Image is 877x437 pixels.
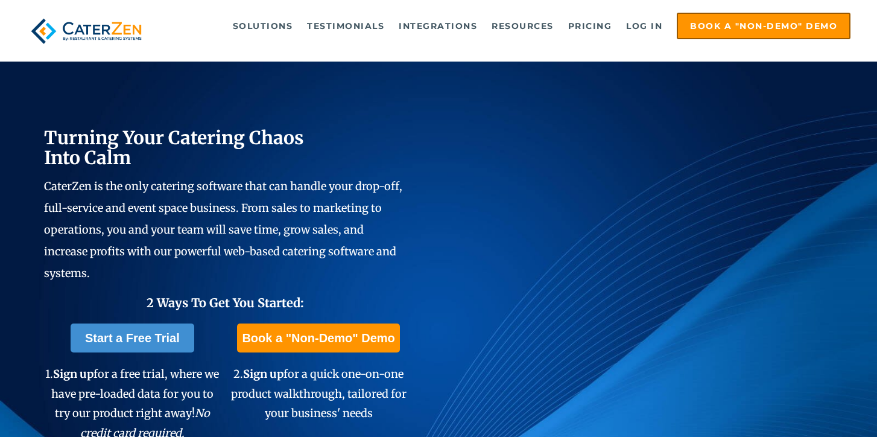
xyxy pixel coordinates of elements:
[237,324,399,352] a: Book a "Non-Demo" Demo
[620,14,668,38] a: Log in
[147,295,304,310] span: 2 Ways To Get You Started:
[301,14,390,38] a: Testimonials
[393,14,483,38] a: Integrations
[27,13,147,49] img: caterzen
[44,126,304,169] span: Turning Your Catering Chaos Into Calm
[486,14,560,38] a: Resources
[231,367,407,420] span: 2. for a quick one-on-one product walkthrough, tailored for your business' needs
[167,13,850,39] div: Navigation Menu
[44,179,402,280] span: CaterZen is the only catering software that can handle your drop-off, full-service and event spac...
[71,324,194,352] a: Start a Free Trial
[677,13,850,39] a: Book a "Non-Demo" Demo
[53,367,93,381] span: Sign up
[770,390,864,424] iframe: Help widget launcher
[227,14,299,38] a: Solutions
[562,14,618,38] a: Pricing
[243,367,283,381] span: Sign up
